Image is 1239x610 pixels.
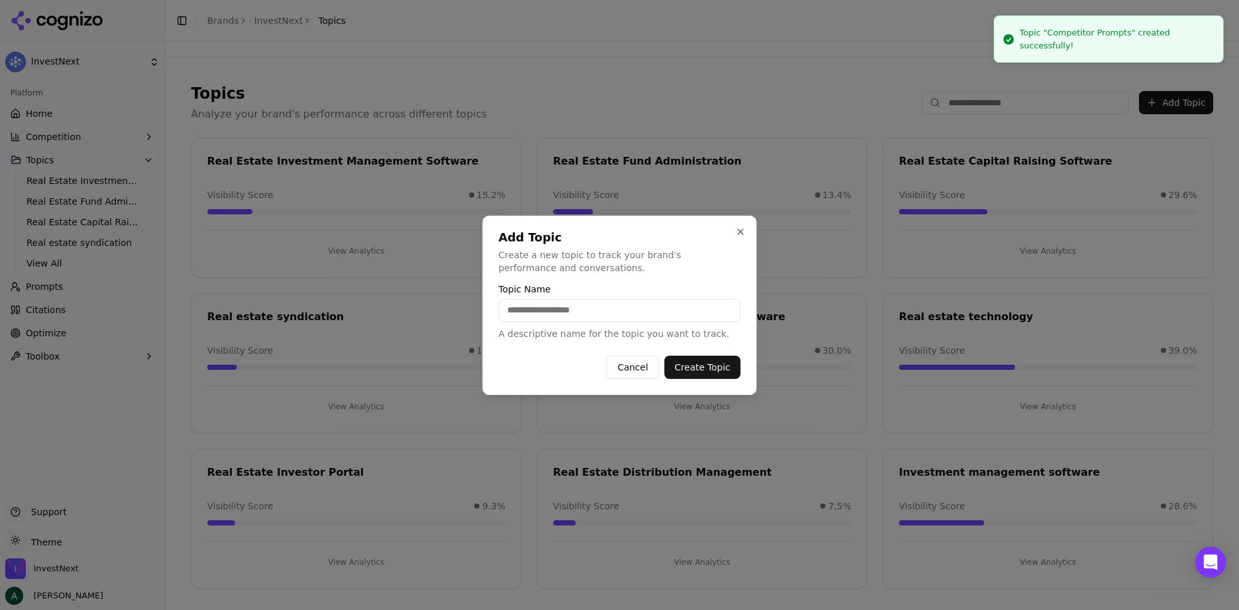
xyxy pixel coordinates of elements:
h2: Add Topic [499,232,741,243]
label: Topic Name [499,285,741,294]
p: Create a new topic to track your brand's performance and conversations. [499,249,741,274]
p: A descriptive name for the topic you want to track. [499,327,741,340]
button: Create Topic [664,356,740,379]
button: Cancel [607,356,659,379]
